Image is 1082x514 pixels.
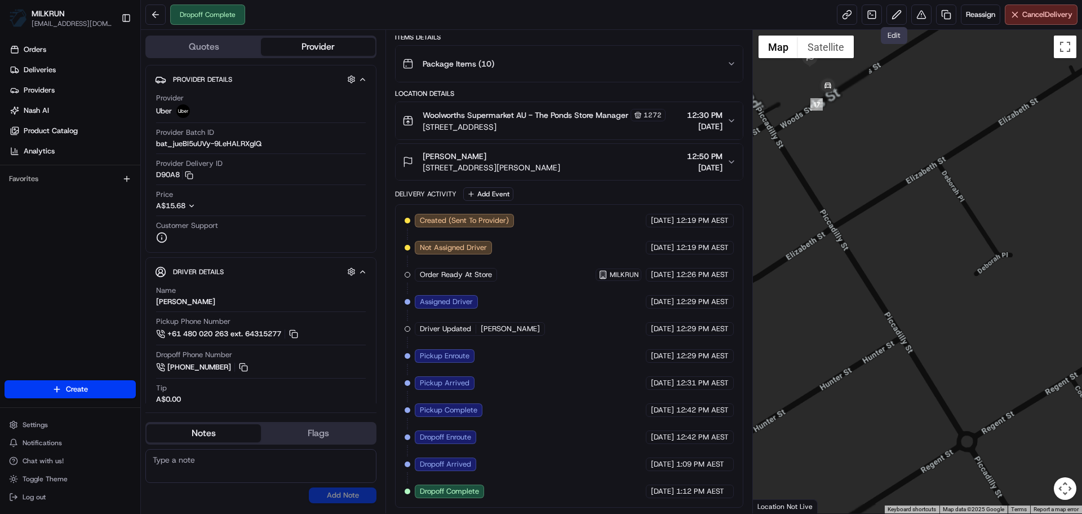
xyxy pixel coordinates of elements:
button: Create [5,380,136,398]
div: Location Details [395,89,743,98]
span: Provider Batch ID [156,128,214,138]
span: Reassign [966,10,995,20]
button: Notes [147,424,261,442]
span: bat_jueBI5uUVy-9LeHALRXglQ [156,139,261,149]
div: Items Details [395,33,743,42]
span: Settings [23,420,48,429]
div: A$0.00 [156,394,181,405]
span: [DATE] [687,162,722,173]
img: MILKRUN [9,9,27,27]
button: MILKRUN [32,8,65,19]
button: Chat with us! [5,453,136,469]
a: Terms (opens in new tab) [1011,506,1027,512]
span: Toggle Theme [23,475,68,484]
div: 17 [810,98,823,111]
span: 12:29 PM AEST [676,351,729,361]
button: Log out [5,489,136,505]
button: Settings [5,417,136,433]
span: Woolworths Supermarket AU - The Ponds Store Manager [423,109,628,121]
a: Providers [5,81,140,99]
div: [PERSON_NAME] [156,297,215,307]
button: D90A8 [156,170,193,180]
span: [DATE] [651,378,674,388]
span: Notifications [23,438,62,447]
button: Reassign [961,5,1000,25]
span: MILKRUN [610,270,638,279]
div: Delivery Activity [395,190,456,199]
span: Dropoff Enroute [420,432,471,442]
button: Add Event [463,187,513,201]
span: Orders [24,45,46,55]
span: [PERSON_NAME] [481,324,540,334]
span: Pickup Phone Number [156,317,230,327]
span: 12:19 PM AEST [676,216,729,226]
button: Woolworths Supermarket AU - The Ponds Store Manager1272[STREET_ADDRESS]12:30 PM[DATE] [396,102,742,139]
span: Create [66,384,88,394]
span: [DATE] [651,405,674,415]
span: [DATE] [651,270,674,280]
span: +61 480 020 263 ext. 64315277 [167,329,281,339]
button: Provider [261,38,375,56]
button: Driver Details [155,262,367,281]
span: Uber [156,106,172,116]
button: Notifications [5,435,136,451]
img: uber-new-logo.jpeg [176,104,190,118]
span: [DATE] [651,216,674,226]
a: Deliveries [5,61,140,79]
button: Show satellite imagery [798,36,854,58]
span: Created (Sent To Provider) [420,216,509,226]
a: [PHONE_NUMBER] [156,361,250,374]
span: Dropoff Arrived [420,459,471,469]
span: Product Catalog [24,126,78,136]
button: +61 480 020 263 ext. 64315277 [156,328,300,340]
span: [DATE] [687,121,722,132]
span: Provider Delivery ID [156,159,223,169]
span: Cancel Delivery [1022,10,1072,20]
a: Nash AI [5,102,140,120]
span: Not Assigned Driver [420,243,487,253]
span: Provider Details [173,75,232,84]
a: Open this area in Google Maps (opens a new window) [756,499,793,513]
span: Driver Details [173,267,224,276]
span: Order Ready At Store [420,270,492,280]
a: Analytics [5,142,140,160]
span: [PHONE_NUMBER] [167,362,231,372]
span: Assigned Driver [420,297,473,307]
span: Pickup Complete [420,405,477,415]
span: Map data ©2025 Google [943,506,1004,512]
span: A$15.68 [156,201,185,210]
div: Edit [881,27,907,44]
a: Orders [5,41,140,59]
span: Price [156,190,173,200]
span: Tip [156,383,167,393]
button: Map camera controls [1054,477,1076,500]
span: [PERSON_NAME] [423,151,486,162]
span: [STREET_ADDRESS] [423,121,666,133]
button: Toggle Theme [5,471,136,487]
button: [EMAIL_ADDRESS][DOMAIN_NAME] [32,19,112,28]
span: Nash AI [24,106,49,116]
span: Log out [23,493,46,502]
span: Package Items ( 10 ) [423,58,494,69]
button: Provider Details [155,70,367,89]
button: Quotes [147,38,261,56]
span: 12:29 PM AEST [676,324,729,334]
span: Dropoff Phone Number [156,350,232,360]
span: [STREET_ADDRESS][PERSON_NAME] [423,162,560,173]
span: 1272 [644,111,662,120]
span: [DATE] [651,324,674,334]
button: A$15.68 [156,201,255,211]
span: 1:09 PM AEST [676,459,724,469]
span: [DATE] [651,486,674,497]
span: Deliveries [24,65,56,75]
span: Provider [156,93,184,103]
span: 12:42 PM AEST [676,432,729,442]
span: Name [156,285,176,296]
span: [DATE] [651,459,674,469]
span: [DATE] [651,243,674,253]
span: Pickup Enroute [420,351,469,361]
span: [DATE] [651,351,674,361]
span: [DATE] [651,297,674,307]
